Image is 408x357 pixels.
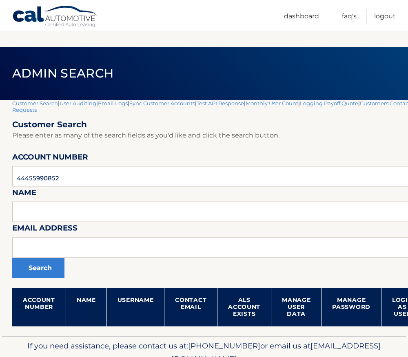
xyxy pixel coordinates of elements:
[12,288,66,326] th: Account Number
[271,288,322,326] th: Manage User Data
[342,9,357,24] a: FAQ's
[374,9,396,24] a: Logout
[129,100,195,106] a: Sync Customer Accounts
[66,288,106,326] th: Name
[217,288,271,326] th: ALS Account Exists
[12,186,36,202] label: Name
[12,100,58,106] a: Customer Search
[106,288,164,326] th: Username
[12,5,98,29] a: Cal Automotive
[164,288,217,326] th: Contact Email
[98,100,128,106] a: Email Logs
[12,222,78,237] label: Email Address
[12,66,114,81] span: Admin Search
[322,288,381,326] th: Manage Password
[300,100,358,106] a: Logging Payoff Quote
[188,341,260,350] span: [PHONE_NUMBER]
[12,258,64,278] button: Search
[284,9,319,24] a: Dashboard
[12,151,88,166] label: Account Number
[60,100,96,106] a: User Auditing
[246,100,298,106] a: Monthly User Count
[197,100,244,106] a: Test API Response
